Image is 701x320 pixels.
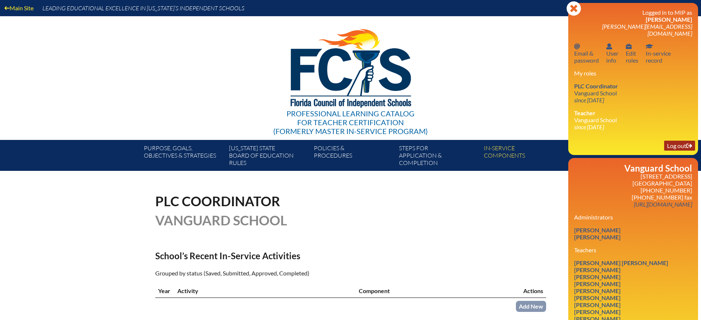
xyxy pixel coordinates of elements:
[297,118,404,127] span: for Teacher Certification
[574,164,692,173] h2: Vanguard School
[626,43,632,49] svg: User info
[155,268,415,278] p: Grouped by status (Saved, Submitted, Approved, Completed)
[155,250,415,261] h2: School’s Recent In-Service Activities
[571,293,624,303] a: [PERSON_NAME]
[516,301,546,312] a: Add New
[155,284,174,298] th: Year
[646,16,692,23] span: [PERSON_NAME]
[396,143,481,171] a: Steps forapplication & completion
[571,265,624,275] a: [PERSON_NAME]
[574,70,692,77] h3: My roles
[574,246,692,253] h3: Teachers
[574,173,692,208] p: [STREET_ADDRESS] [GEOGRAPHIC_DATA] [PHONE_NUMBER] [PHONE_NUMBER] fax
[574,43,580,49] svg: Email password
[174,284,356,298] th: Activity
[1,3,37,13] a: Main Site
[623,41,641,65] a: User infoEditroles
[603,41,621,65] a: User infoUserinfo
[574,109,692,130] li: Vanguard School
[574,96,604,103] i: since [DATE]
[571,81,621,105] a: PLC Coordinator Vanguard School since [DATE]
[606,43,612,49] svg: User info
[571,307,624,317] a: [PERSON_NAME]
[571,232,624,242] a: [PERSON_NAME]
[631,199,695,209] a: [URL][DOMAIN_NAME]
[574,123,604,130] i: since [DATE]
[226,143,311,171] a: [US_STATE] StateBoard of Education rules
[574,109,596,116] span: Teacher
[602,23,692,37] span: [PERSON_NAME][EMAIL_ADDRESS][DOMAIN_NAME]
[574,82,618,89] span: PLC Coordinator
[571,258,671,268] a: [PERSON_NAME] [PERSON_NAME]
[571,300,624,310] a: [PERSON_NAME]
[686,143,692,149] svg: Log out
[571,279,624,289] a: [PERSON_NAME]
[646,43,653,49] svg: In-service record
[571,272,624,282] a: [PERSON_NAME]
[155,212,287,228] span: Vanguard School
[356,284,502,298] th: Component
[574,9,692,37] h3: Logged in to MIP as
[664,141,695,151] a: Log outLog out
[270,15,431,137] a: Professional Learning Catalog for Teacher Certification(formerly Master In-service Program)
[566,1,581,16] svg: Close
[274,16,427,117] img: FCISlogo221.eps
[571,286,624,296] a: [PERSON_NAME]
[141,143,226,171] a: Purpose, goals,objectives & strategies
[311,143,396,171] a: Policies &Procedures
[574,214,692,221] h3: Administrators
[481,143,566,171] a: In-servicecomponents
[273,109,428,136] div: Professional Learning Catalog (formerly Master In-service Program)
[571,41,602,65] a: Email passwordEmail &password
[643,41,674,65] a: In-service recordIn-servicerecord
[155,193,280,209] span: PLC Coordinator
[571,225,624,235] a: [PERSON_NAME]
[502,284,546,298] th: Actions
